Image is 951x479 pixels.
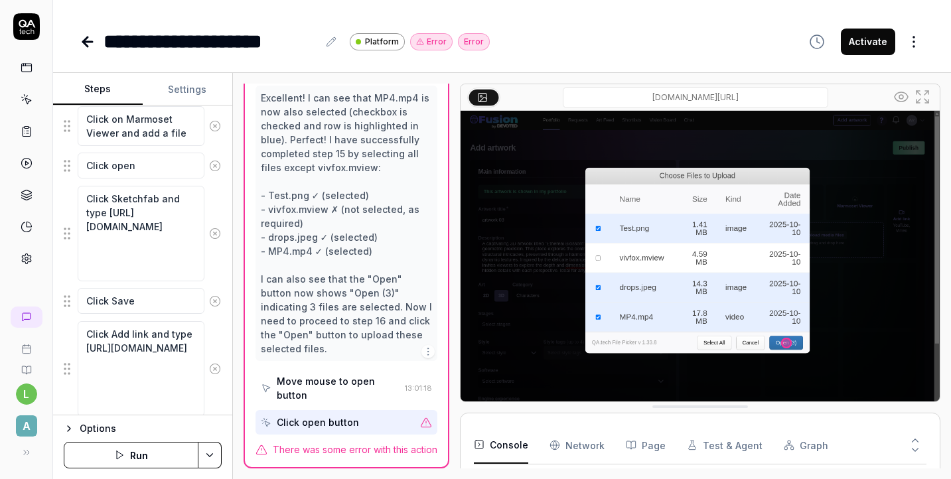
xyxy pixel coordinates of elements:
[626,427,666,464] button: Page
[458,33,490,50] div: Error
[256,410,437,435] button: Click open button
[64,421,222,437] button: Options
[410,33,453,50] button: Error
[365,36,399,48] span: Platform
[64,185,222,282] div: Suggestions
[273,443,437,456] span: There was some error with this action
[64,287,222,315] div: Suggestions
[474,427,528,464] button: Console
[891,86,912,107] button: Show all interative elements
[64,320,222,417] div: Suggestions
[912,86,933,107] button: Open in full screen
[204,220,226,247] button: Remove step
[11,307,42,328] a: New conversation
[5,333,47,354] a: Book a call with us
[16,415,37,437] span: A
[277,374,400,402] div: Move mouse to open button
[64,152,222,180] div: Suggestions
[5,405,47,439] button: A
[261,91,432,356] div: Excellent! I can see that MP4.mp4 is now also selected (checkbox is checked and row is highlighte...
[143,74,232,105] button: Settings
[204,113,226,139] button: Remove step
[461,111,940,410] img: Screenshot
[350,33,405,50] a: Platform
[5,354,47,376] a: Documentation
[784,427,828,464] button: Graph
[53,74,143,105] button: Steps
[405,383,432,393] time: 13:01:18
[841,29,895,55] button: Activate
[256,369,437,407] button: Move mouse to open button13:01:18
[64,105,222,147] div: Suggestions
[549,427,605,464] button: Network
[687,427,763,464] button: Test & Agent
[204,288,226,314] button: Remove step
[80,421,222,437] div: Options
[801,29,833,55] button: View version history
[16,383,37,405] button: l
[204,153,226,179] button: Remove step
[64,442,198,468] button: Run
[277,415,359,429] div: Click open button
[204,356,226,382] button: Remove step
